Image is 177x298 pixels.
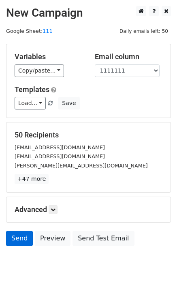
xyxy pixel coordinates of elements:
h5: Advanced [15,205,162,214]
a: Send Test Email [73,231,134,246]
small: [EMAIL_ADDRESS][DOMAIN_NAME] [15,144,105,150]
a: 111 [43,28,52,34]
a: Preview [35,231,70,246]
span: Daily emails left: 50 [117,27,171,36]
a: Templates [15,85,49,94]
a: Load... [15,97,46,109]
a: Copy/paste... [15,64,64,77]
small: [PERSON_NAME][EMAIL_ADDRESS][DOMAIN_NAME] [15,163,148,169]
h5: 50 Recipients [15,131,162,139]
a: Daily emails left: 50 [117,28,171,34]
div: Виджет чата [136,259,177,298]
h5: Email column [95,52,163,61]
small: Google Sheet: [6,28,53,34]
h2: New Campaign [6,6,171,20]
a: +47 more [15,174,49,184]
iframe: Chat Widget [136,259,177,298]
button: Save [58,97,79,109]
a: Send [6,231,33,246]
h5: Variables [15,52,83,61]
small: [EMAIL_ADDRESS][DOMAIN_NAME] [15,153,105,159]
